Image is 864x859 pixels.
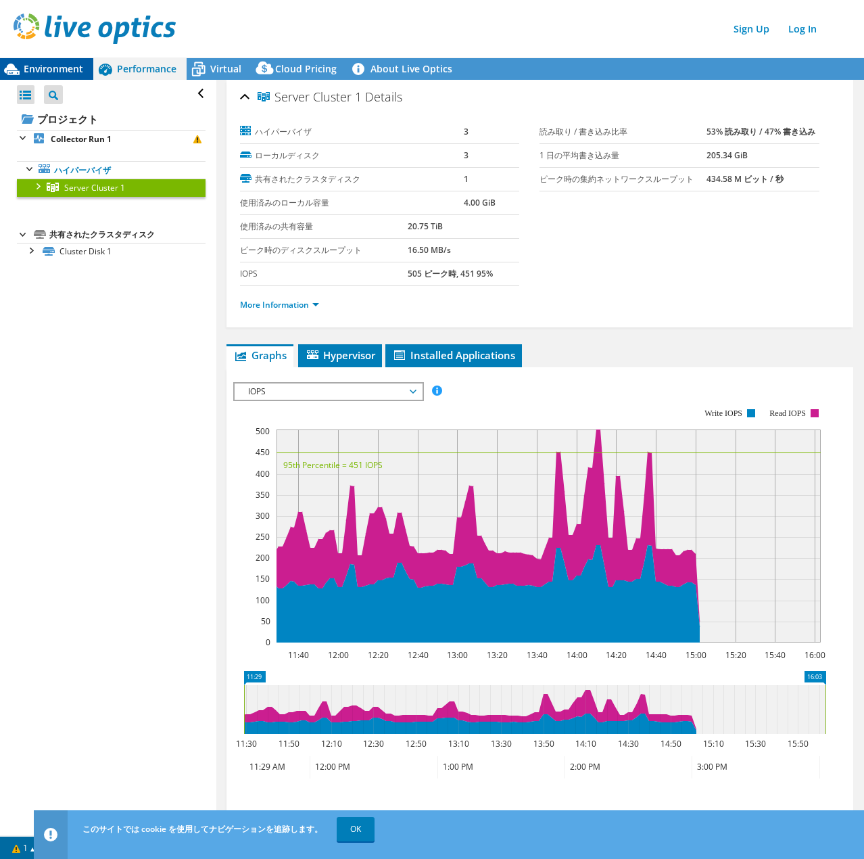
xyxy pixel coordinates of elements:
text: 11:30 [235,738,256,749]
text: 95th Percentile = 451 IOPS [283,459,383,471]
text: 14:20 [605,649,626,661]
div: 共有されたクラスタディスク [49,227,206,243]
text: 13:10 [448,738,469,749]
label: 使用済みの共有容量 [240,220,408,233]
span: Details [365,89,402,105]
text: 13:40 [526,649,547,661]
a: ハイパーバイザ [17,161,206,179]
span: Cloud Pricing [275,62,337,75]
text: 200 [256,552,270,563]
b: 53% 読み取り / 47% 書き込み [706,126,815,137]
a: プロジェクト [17,108,206,130]
text: 13:20 [486,649,507,661]
span: Server Cluster 1 [258,91,362,104]
text: 50 [261,616,270,627]
a: Log In [782,19,823,39]
text: 300 [256,510,270,521]
span: Performance [117,62,176,75]
text: 14:40 [645,649,666,661]
text: Write IOPS [704,409,742,418]
text: 12:50 [405,738,426,749]
text: 14:00 [566,649,587,661]
b: 20.75 TiB [408,220,443,232]
label: ピーク時の集約ネットワークスループット [539,172,706,186]
label: ハイパーバイザ [240,125,464,139]
text: 12:10 [320,738,341,749]
a: 1 [3,839,45,856]
text: 12:20 [367,649,388,661]
text: 12:00 [327,649,348,661]
b: 434.58 M ビット / 秒 [706,173,784,185]
label: ローカルディスク [240,149,464,162]
text: 11:40 [287,649,308,661]
b: 4.00 GiB [464,197,496,208]
text: 350 [256,489,270,501]
a: Server Cluster 1 [17,179,206,196]
b: 205.34 GiB [706,149,748,161]
text: 13:50 [533,738,554,749]
span: Hypervisor [305,348,375,362]
text: 450 [256,446,270,458]
text: 15:10 [702,738,723,749]
text: 14:10 [575,738,596,749]
b: 3 [464,149,469,161]
b: 3 [464,126,469,137]
span: Environment [24,62,83,75]
text: 15:20 [725,649,746,661]
text: 12:30 [362,738,383,749]
span: Installed Applications [392,348,515,362]
text: Read IOPS [769,409,806,418]
label: 使用済みのローカル容量 [240,196,464,210]
img: live_optics_svg.svg [14,14,176,44]
span: IOPS [241,384,415,400]
b: 505 ピーク時, 451 95% [408,268,493,279]
span: このサイトでは cookie を使用してナビゲーションを追跡します。 [82,823,322,835]
label: IOPS [240,267,408,281]
text: 13:00 [446,649,467,661]
text: 15:50 [787,738,808,749]
b: 16.50 MB/s [408,244,451,256]
span: Server Cluster 1 [64,182,125,193]
label: 読み取り / 書き込み比率 [539,125,706,139]
label: 共有されたクラスタディスク [240,172,464,186]
b: 1 [464,173,469,185]
a: Cluster Disk 1 [17,243,206,260]
text: 11:50 [278,738,299,749]
span: Graphs [233,348,287,362]
text: 16:00 [804,649,825,661]
span: Virtual [210,62,241,75]
a: More Information [240,299,319,310]
text: 500 [256,425,270,437]
text: 400 [256,468,270,480]
text: 15:00 [685,649,706,661]
text: 100 [256,595,270,606]
a: About Live Optics [347,58,462,80]
a: Collector Run 1 [17,130,206,147]
b: Collector Run 1 [51,133,112,145]
a: OK [337,817,375,841]
label: 1 日の平均書き込み量 [539,149,706,162]
text: 13:30 [490,738,511,749]
text: 14:30 [617,738,638,749]
a: Sign Up [727,19,776,39]
text: 15:30 [744,738,765,749]
text: 15:40 [764,649,785,661]
text: 250 [256,531,270,542]
text: 150 [256,573,270,584]
label: ピーク時のディスクスループット [240,243,408,257]
text: 0 [266,636,270,648]
text: 14:50 [660,738,681,749]
text: 12:40 [407,649,428,661]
